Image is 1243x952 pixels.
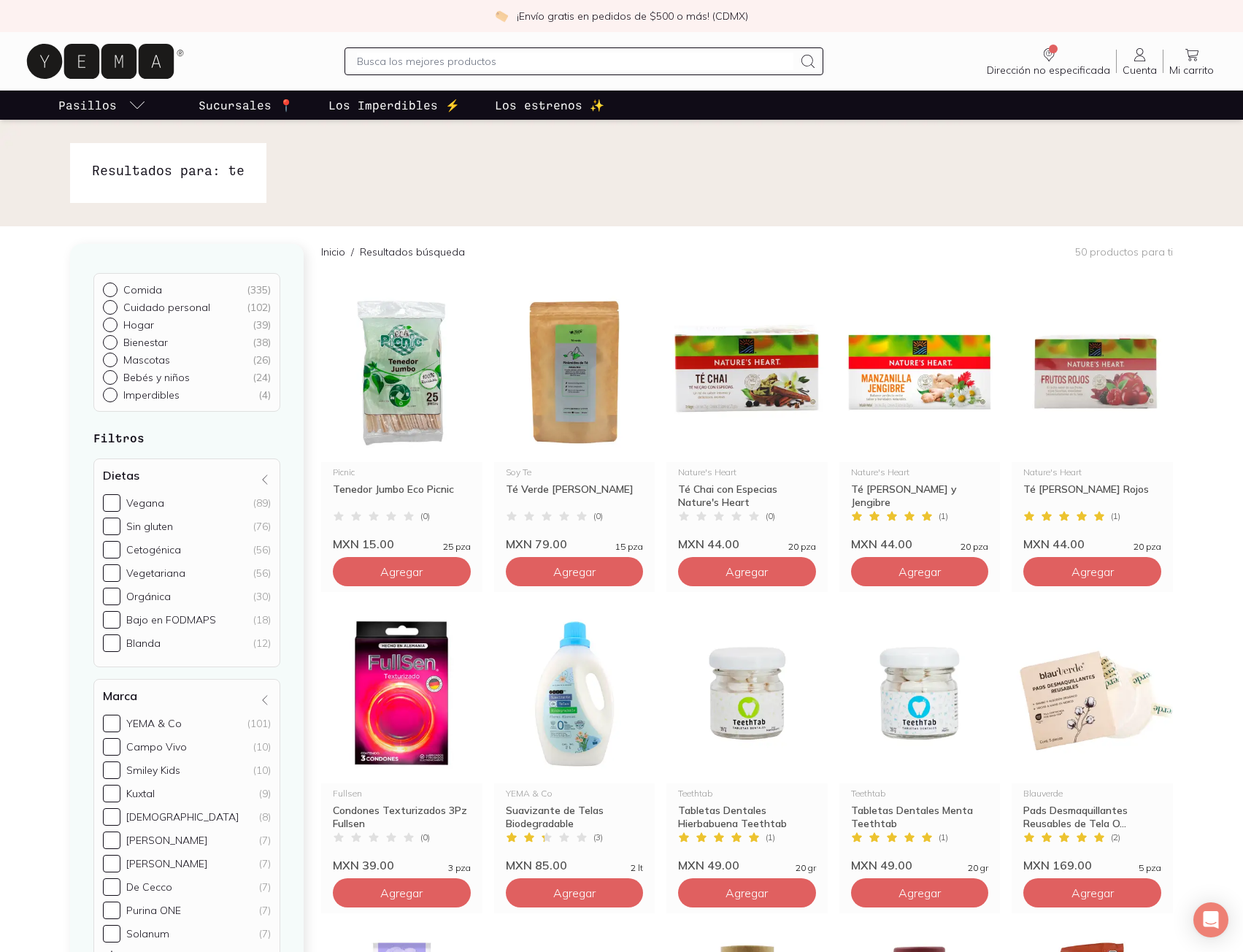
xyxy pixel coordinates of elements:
[380,564,423,579] span: Agregar
[58,96,117,114] p: Pasillos
[333,878,471,907] button: Agregar
[253,353,271,366] div: ( 26 )
[357,53,793,70] input: Busca los mejores productos
[253,543,271,556] div: (56)
[103,738,120,756] input: Campo Vivo(10)
[126,880,172,894] div: De Cecco
[1023,557,1161,586] button: Agregar
[553,564,596,579] span: Agregar
[123,301,210,314] p: Cuidado personal
[92,161,245,180] h1: Resultados para: te
[103,468,139,483] h4: Dietas
[678,537,739,551] span: MXN 44.00
[126,810,239,824] div: [DEMOGRAPHIC_DATA]
[126,567,185,580] div: Vegetariana
[93,431,145,445] strong: Filtros
[1139,864,1161,872] span: 5 pza
[851,858,912,872] span: MXN 49.00
[103,925,120,943] input: Solanum(7)
[259,810,271,824] div: (8)
[939,833,948,842] span: ( 1 )
[380,886,423,900] span: Agregar
[851,789,989,798] div: Teethtab
[247,301,271,314] div: ( 102 )
[333,858,394,872] span: MXN 39.00
[851,468,989,477] div: Nature's Heart
[333,537,394,551] span: MXN 15.00
[126,590,171,603] div: Orgánica
[678,468,816,477] div: Nature's Heart
[253,371,271,384] div: ( 24 )
[766,512,775,521] span: ( 0 )
[126,904,181,917] div: Purina ONE
[839,283,1001,551] a: Té de Manzanilla y Jengibre natures heartNature's HeartTé [PERSON_NAME] y Jengibre(1)MXN 44.0020 pza
[839,604,1001,783] img: Tabletas Dentales Menta Teethtab
[259,904,271,917] div: (7)
[1193,902,1228,937] div: Open Intercom Messenger
[93,458,280,667] div: Dietas
[1023,537,1085,551] span: MXN 44.00
[103,688,137,703] h4: Marca
[898,886,941,900] span: Agregar
[726,564,768,579] span: Agregar
[253,637,271,650] div: (12)
[968,864,988,872] span: 20 gr
[103,808,120,826] input: [DEMOGRAPHIC_DATA](8)
[443,542,471,551] span: 25 pza
[103,564,120,582] input: Vegetariana(56)
[420,512,430,521] span: ( 0 )
[126,717,182,730] div: YEMA & Co
[123,283,162,296] p: Comida
[506,878,644,907] button: Agregar
[678,804,816,830] div: Tabletas Dentales Hierbabuena Teethtab
[103,518,120,535] input: Sin gluten(76)
[851,878,989,907] button: Agregar
[126,613,216,626] div: Bajo en FODMAPS
[1023,804,1161,830] div: Pads Desmaquillantes Reusables de Tela O...
[253,336,271,349] div: ( 38 )
[360,245,465,259] p: Resultados búsqueda
[126,740,187,753] div: Campo Vivo
[328,96,460,114] p: Los Imperdibles ⚡️
[1023,878,1161,907] button: Agregar
[851,483,989,509] div: Té [PERSON_NAME] y Jengibre
[615,542,643,551] span: 15 pza
[987,64,1110,77] span: Dirección no especificada
[506,537,567,551] span: MXN 79.00
[103,494,120,512] input: Vegana(89)
[726,886,768,900] span: Agregar
[678,858,739,872] span: MXN 49.00
[631,864,643,872] span: 2 lt
[494,604,655,872] a: Suavizante Telas Bio YEMAYEMA & CoSuavizante de Telas Biodegradable(3)MXN 85.002 lt
[678,483,816,509] div: Té Chai con Especias Nature's Heart
[839,604,1001,872] a: Tabletas Dentales Menta TeethtabTeethtabTabletas Dentales Menta Teethtab(1)MXN 49.0020 gr
[345,245,360,259] span: /
[506,483,644,509] div: Té Verde [PERSON_NAME]
[1071,564,1114,579] span: Agregar
[1169,64,1214,77] span: Mi carrito
[553,886,596,900] span: Agregar
[55,91,149,120] a: pasillo-todos-link
[506,858,567,872] span: MXN 85.00
[103,761,120,779] input: Smiley Kids(10)
[506,804,644,830] div: Suavizante de Telas Biodegradable
[126,637,161,650] div: Blanda
[258,388,271,402] div: ( 4 )
[898,564,941,579] span: Agregar
[678,789,816,798] div: Teethtab
[253,613,271,626] div: (18)
[506,468,644,477] div: Soy Te
[126,764,180,777] div: Smiley Kids
[123,371,190,384] p: Bebés y niños
[1123,64,1157,77] span: Cuenta
[333,557,471,586] button: Agregar
[103,832,120,849] input: [PERSON_NAME](7)
[494,604,655,783] img: Suavizante Telas Bio YEMA
[126,834,207,847] div: [PERSON_NAME]
[333,468,471,477] div: Picnic
[103,541,120,558] input: Cetogénica(56)
[420,833,430,842] span: ( 0 )
[1023,858,1092,872] span: MXN 169.00
[126,787,155,800] div: Kuxtal
[766,833,775,842] span: ( 1 )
